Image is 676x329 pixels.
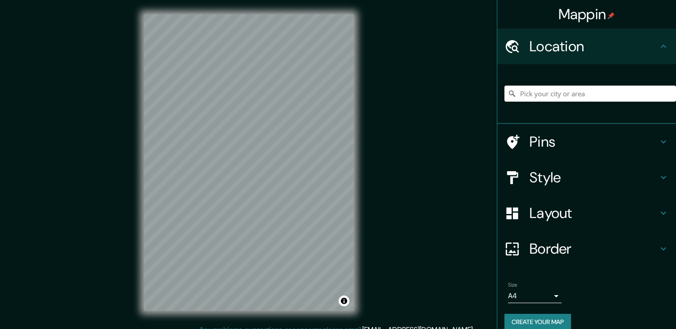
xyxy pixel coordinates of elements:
[529,169,658,186] h4: Style
[508,281,517,289] label: Size
[529,240,658,258] h4: Border
[558,5,615,23] h4: Mappin
[339,296,349,306] button: Toggle attribution
[144,14,354,311] canvas: Map
[529,204,658,222] h4: Layout
[497,160,676,195] div: Style
[497,231,676,267] div: Border
[504,86,676,102] input: Pick your city or area
[529,133,658,151] h4: Pins
[497,124,676,160] div: Pins
[529,37,658,55] h4: Location
[508,289,562,303] div: A4
[608,12,615,19] img: pin-icon.png
[497,195,676,231] div: Layout
[497,29,676,64] div: Location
